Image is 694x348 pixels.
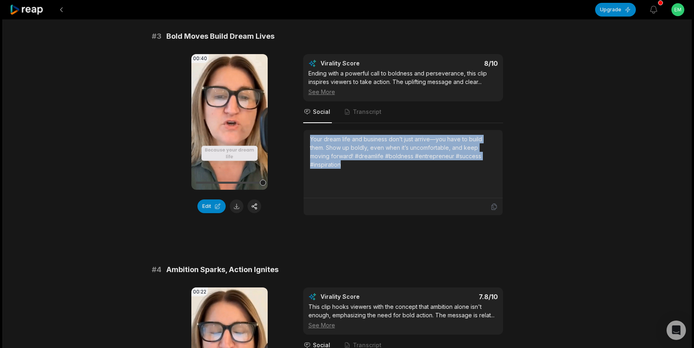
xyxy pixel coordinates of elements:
span: # 4 [152,264,161,275]
div: Ending with a powerful call to boldness and perseverance, this clip inspires viewers to take acti... [308,69,498,96]
div: See More [308,321,498,329]
span: Bold Moves Build Dream Lives [166,31,275,42]
button: Upgrade [595,3,636,17]
div: See More [308,88,498,96]
div: 8 /10 [411,59,498,67]
div: Virality Score [321,293,407,301]
div: Open Intercom Messenger [667,321,686,340]
div: Your dream life and business don’t just arrive—you have to build them. Show up boldly, even when ... [310,135,496,169]
span: Transcript [353,108,382,116]
div: 7.8 /10 [411,293,498,301]
div: This clip hooks viewers with the concept that ambition alone isn't enough, emphasizing the need f... [308,302,498,329]
span: # 3 [152,31,161,42]
button: Edit [197,199,226,213]
video: Your browser does not support mp4 format. [191,54,268,190]
nav: Tabs [303,101,503,123]
span: Social [313,108,330,116]
div: Virality Score [321,59,407,67]
span: Ambition Sparks, Action Ignites [166,264,279,275]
